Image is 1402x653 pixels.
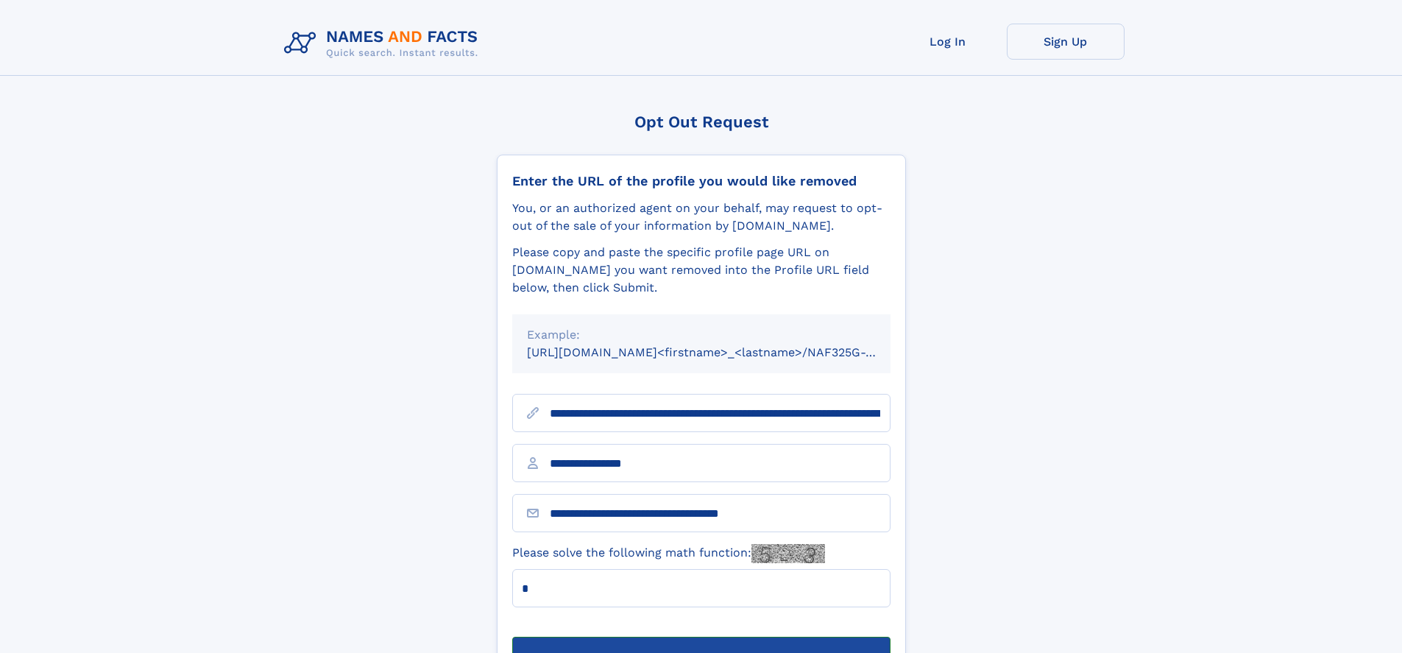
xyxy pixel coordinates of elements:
[497,113,906,131] div: Opt Out Request
[527,345,918,359] small: [URL][DOMAIN_NAME]<firstname>_<lastname>/NAF325G-xxxxxxxx
[278,24,490,63] img: Logo Names and Facts
[1007,24,1125,60] a: Sign Up
[527,326,876,344] div: Example:
[512,544,825,563] label: Please solve the following math function:
[889,24,1007,60] a: Log In
[512,173,891,189] div: Enter the URL of the profile you would like removed
[512,200,891,235] div: You, or an authorized agent on your behalf, may request to opt-out of the sale of your informatio...
[512,244,891,297] div: Please copy and paste the specific profile page URL on [DOMAIN_NAME] you want removed into the Pr...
